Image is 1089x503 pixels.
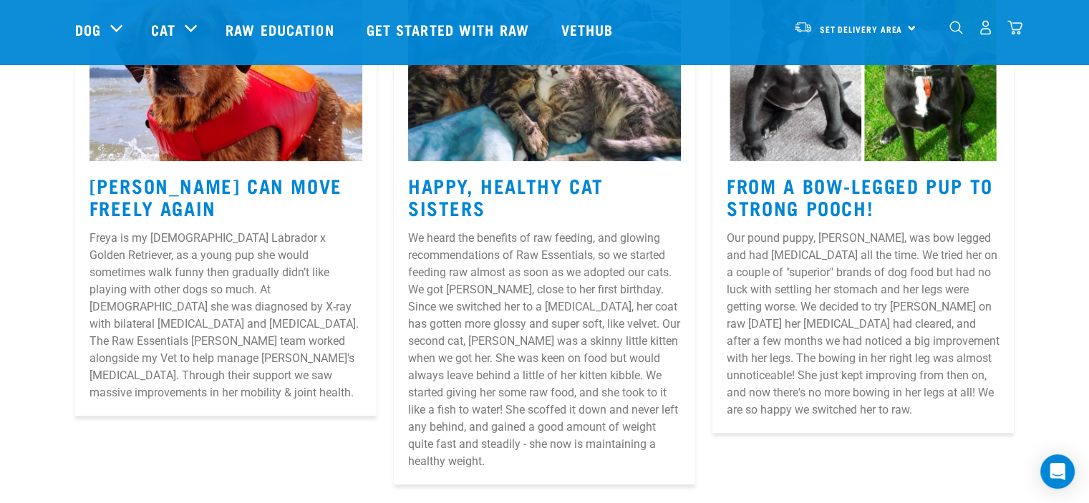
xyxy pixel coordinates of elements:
a: Vethub [547,1,631,58]
h3: [PERSON_NAME] Can Move Freely Again [89,175,362,218]
div: Open Intercom Messenger [1040,454,1075,489]
a: Raw Education [211,1,352,58]
h3: Happy, Healthy Cat Sisters [408,175,681,218]
img: user.png [978,20,993,35]
p: Our pound puppy, [PERSON_NAME], was bow legged and had [MEDICAL_DATA] all the time. We tried her ... [727,230,1000,419]
p: Freya is my [DEMOGRAPHIC_DATA] Labrador x Golden Retriever, as a young pup she would sometimes wa... [89,230,362,401]
a: Cat [151,19,175,40]
p: We heard the benefits of raw feeding, and glowing recommendations of Raw Essentials, so we starte... [408,230,681,470]
span: Set Delivery Area [820,26,903,31]
a: Dog [75,19,101,40]
img: van-moving.png [793,21,813,34]
a: Get started with Raw [352,1,547,58]
img: home-icon-1@2x.png [949,21,963,34]
img: home-icon@2x.png [1007,20,1022,35]
h3: From a Bow-Legged Pup to Strong Pooch! [727,175,1000,218]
